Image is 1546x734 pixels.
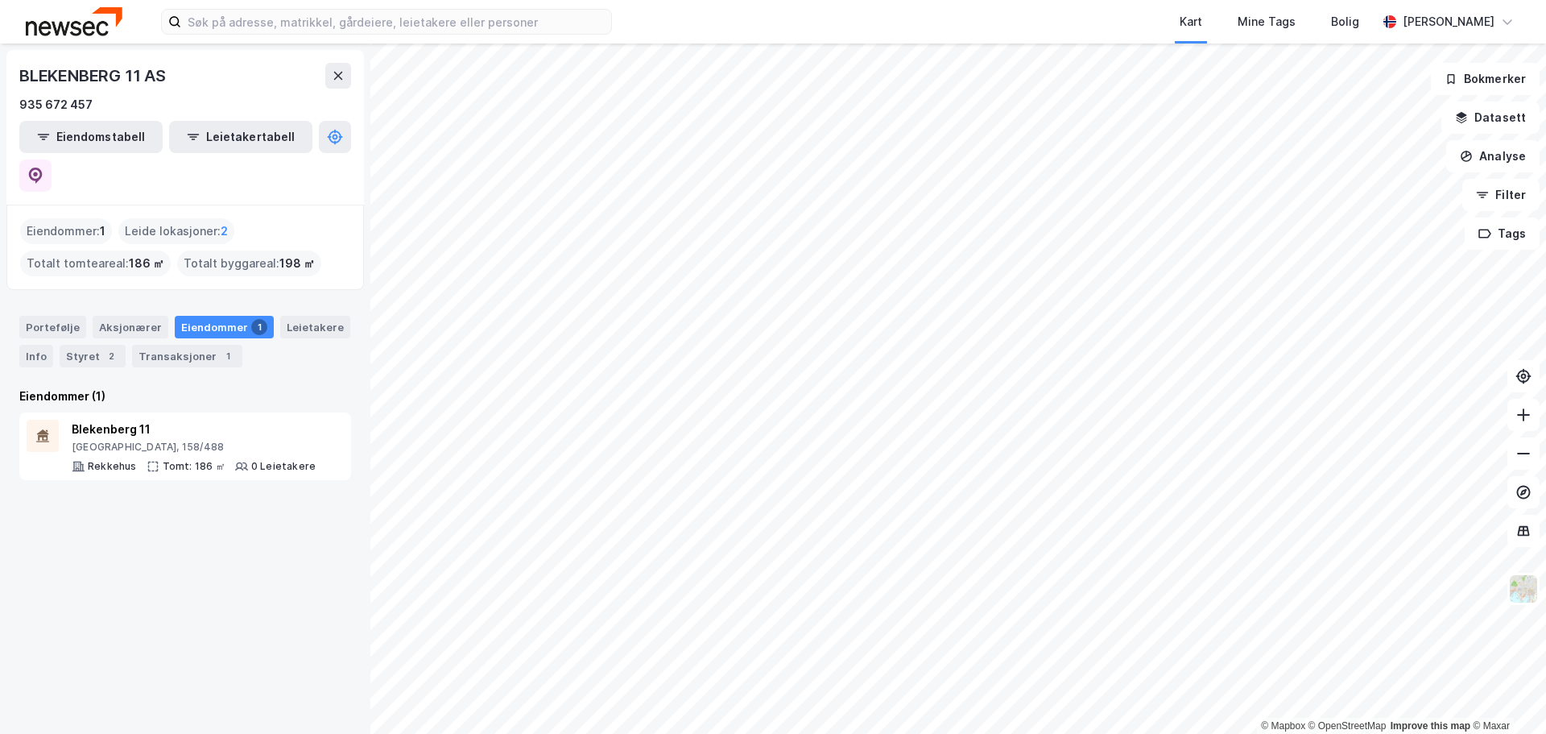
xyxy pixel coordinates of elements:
[88,460,137,473] div: Rekkehus
[220,348,236,364] div: 1
[100,222,105,241] span: 1
[251,319,267,335] div: 1
[129,254,164,273] span: 186 ㎡
[19,95,93,114] div: 935 672 457
[20,218,112,244] div: Eiendommer :
[1331,12,1359,31] div: Bolig
[175,316,274,338] div: Eiendommer
[1446,140,1540,172] button: Analyse
[1403,12,1494,31] div: [PERSON_NAME]
[72,441,316,454] div: [GEOGRAPHIC_DATA], 158/488
[169,121,312,153] button: Leietakertabell
[132,345,242,367] div: Transaksjoner
[1180,12,1202,31] div: Kart
[1462,179,1540,211] button: Filter
[1431,63,1540,95] button: Bokmerker
[19,387,351,406] div: Eiendommer (1)
[19,121,163,153] button: Eiendomstabell
[118,218,234,244] div: Leide lokasjoner :
[103,348,119,364] div: 2
[60,345,126,367] div: Styret
[251,460,316,473] div: 0 Leietakere
[19,63,169,89] div: BLEKENBERG 11 AS
[19,345,53,367] div: Info
[280,316,350,338] div: Leietakere
[1238,12,1296,31] div: Mine Tags
[1261,720,1305,732] a: Mapbox
[177,251,321,276] div: Totalt byggareal :
[1465,657,1546,734] iframe: Chat Widget
[26,7,122,35] img: newsec-logo.f6e21ccffca1b3a03d2d.png
[181,10,611,34] input: Søk på adresse, matrikkel, gårdeiere, leietakere eller personer
[279,254,315,273] span: 198 ㎡
[1391,720,1470,732] a: Improve this map
[1441,102,1540,134] button: Datasett
[221,222,228,241] span: 2
[1308,720,1387,732] a: OpenStreetMap
[72,420,316,439] div: Blekenberg 11
[19,316,86,338] div: Portefølje
[93,316,168,338] div: Aksjonærer
[163,460,225,473] div: Tomt: 186 ㎡
[20,251,171,276] div: Totalt tomteareal :
[1465,218,1540,250] button: Tags
[1508,574,1539,604] img: Z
